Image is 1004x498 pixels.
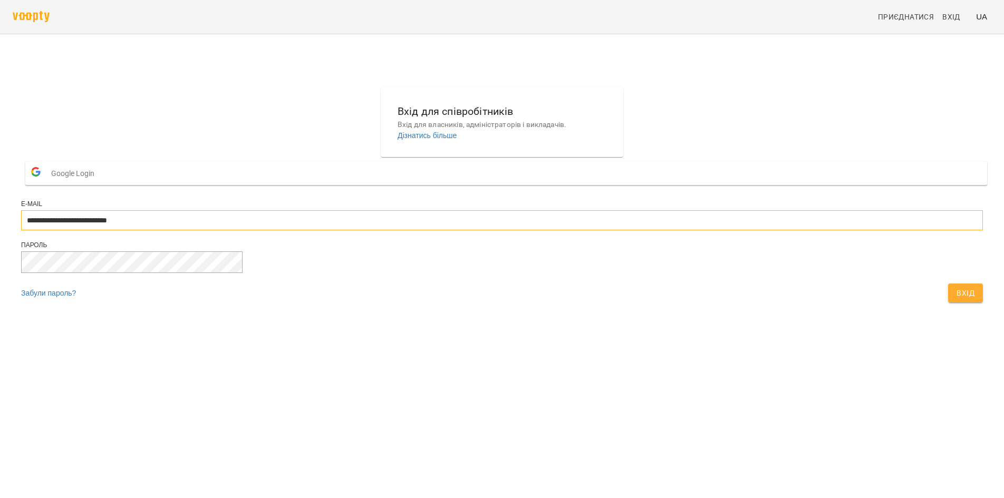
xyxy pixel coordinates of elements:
[389,95,615,149] button: Вхід для співробітниківВхід для власників, адміністраторів і викладачів.Дізнатись більше
[51,163,100,184] span: Google Login
[21,289,76,297] a: Забули пароль?
[21,200,983,209] div: E-mail
[13,11,50,22] img: voopty.png
[948,284,983,302] button: Вхід
[398,131,457,140] a: Дізнатись більше
[972,7,991,26] button: UA
[976,11,987,22] span: UA
[874,7,938,26] a: Приєднатися
[938,7,972,26] a: Вхід
[25,161,987,185] button: Google Login
[21,241,983,250] div: Пароль
[942,11,960,23] span: Вхід
[398,103,606,120] h6: Вхід для співробітників
[878,11,934,23] span: Приєднатися
[398,120,606,130] p: Вхід для власників, адміністраторів і викладачів.
[957,287,974,299] span: Вхід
